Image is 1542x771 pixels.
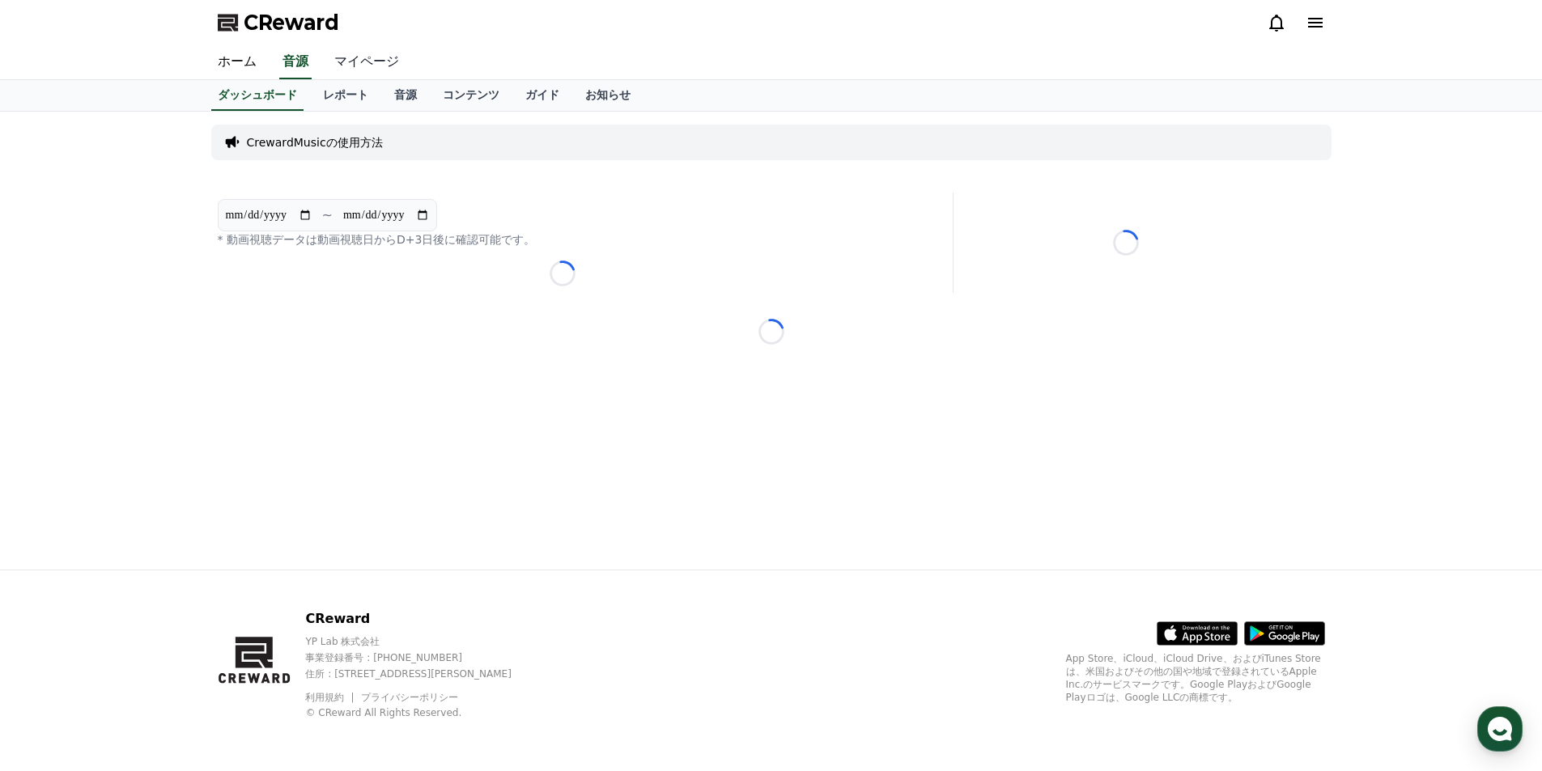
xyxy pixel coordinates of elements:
p: 住所 : [STREET_ADDRESS][PERSON_NAME] [305,667,539,680]
a: CReward [218,10,339,36]
a: レポート [310,80,381,111]
span: Messages [134,538,182,551]
a: CrewardMusicの使用方法 [247,134,383,150]
p: © CReward All Rights Reserved. [305,706,539,719]
a: ダッシュボード [211,80,304,111]
span: CReward [244,10,339,36]
span: Home [41,537,70,550]
a: ホーム [205,45,270,79]
a: ガイド [512,80,572,111]
p: YP Lab 株式会社 [305,635,539,648]
p: App Store、iCloud、iCloud Drive、およびiTunes Storeは、米国およびその他の国や地域で登録されているApple Inc.のサービスマークです。Google P... [1066,652,1325,704]
a: マイページ [321,45,412,79]
p: * 動画視聴データは動画視聴日からD+3日後に確認可能です。 [218,231,907,248]
p: ~ [322,205,333,225]
p: 事業登録番号 : [PHONE_NUMBER] [305,651,539,664]
a: 音源 [381,80,430,111]
span: Settings [240,537,279,550]
a: お知らせ [572,80,644,111]
a: 利用規約 [305,692,356,703]
a: プライバシーポリシー [361,692,458,703]
a: コンテンツ [430,80,512,111]
a: 音源 [279,45,312,79]
a: Settings [209,513,311,553]
p: CReward [305,609,539,629]
a: Home [5,513,107,553]
a: Messages [107,513,209,553]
